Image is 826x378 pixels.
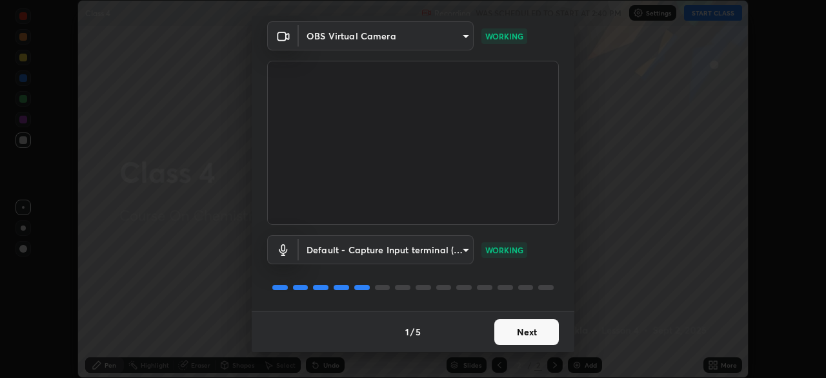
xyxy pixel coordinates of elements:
[299,21,474,50] div: OBS Virtual Camera
[485,244,523,256] p: WORKING
[405,325,409,339] h4: 1
[485,30,523,42] p: WORKING
[299,235,474,264] div: OBS Virtual Camera
[410,325,414,339] h4: /
[494,319,559,345] button: Next
[416,325,421,339] h4: 5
